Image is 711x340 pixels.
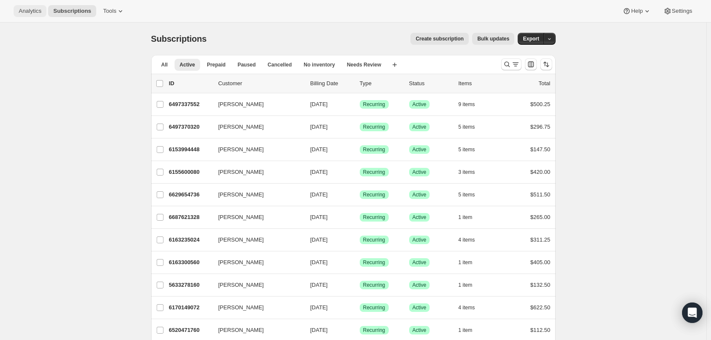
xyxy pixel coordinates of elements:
span: Active [413,282,427,288]
button: 5 items [459,144,485,156]
p: 6170149072 [169,303,212,312]
span: [PERSON_NAME] [218,213,264,222]
span: Settings [672,8,692,14]
button: 5 items [459,121,485,133]
span: [DATE] [310,169,328,175]
button: [PERSON_NAME] [213,165,298,179]
span: 1 item [459,327,473,334]
button: [PERSON_NAME] [213,256,298,269]
span: 3 items [459,169,475,176]
button: 1 item [459,211,482,223]
button: Create subscription [410,33,469,45]
button: Settings [658,5,697,17]
p: 6520471760 [169,326,212,334]
span: [DATE] [310,304,328,311]
span: $511.50 [530,191,550,198]
p: 6155600080 [169,168,212,176]
span: Recurring [363,146,385,153]
span: Recurring [363,327,385,334]
span: Recurring [363,282,385,288]
button: Analytics [14,5,46,17]
button: Subscriptions [48,5,96,17]
span: [PERSON_NAME] [218,145,264,154]
span: Recurring [363,259,385,266]
span: [DATE] [310,236,328,243]
button: [PERSON_NAME] [213,143,298,156]
span: Bulk updates [477,35,509,42]
span: [DATE] [310,259,328,265]
div: Items [459,79,501,88]
button: 1 item [459,324,482,336]
span: Analytics [19,8,41,14]
button: Sort the results [540,58,552,70]
span: [PERSON_NAME] [218,100,264,109]
button: Export [518,33,544,45]
button: 4 items [459,234,485,246]
span: $265.00 [530,214,550,220]
span: [PERSON_NAME] [218,168,264,176]
span: $420.00 [530,169,550,175]
span: 4 items [459,236,475,243]
span: Active [413,169,427,176]
span: Prepaid [207,61,226,68]
p: 5633278160 [169,281,212,289]
span: Active [413,259,427,266]
button: [PERSON_NAME] [213,210,298,224]
div: Open Intercom Messenger [682,303,702,323]
button: 1 item [459,279,482,291]
p: Billing Date [310,79,353,88]
span: [PERSON_NAME] [218,281,264,289]
span: $500.25 [530,101,550,107]
span: $296.75 [530,124,550,130]
span: Export [523,35,539,42]
p: Customer [218,79,304,88]
span: [PERSON_NAME] [218,123,264,131]
span: Cancelled [268,61,292,68]
span: $311.25 [530,236,550,243]
span: [DATE] [310,214,328,220]
span: Recurring [363,191,385,198]
button: Bulk updates [472,33,514,45]
p: 6687621328 [169,213,212,222]
div: 5633278160[PERSON_NAME][DATE]SuccessRecurringSuccessActive1 item$132.50 [169,279,550,291]
span: Active [413,191,427,198]
span: Recurring [363,169,385,176]
span: Recurring [363,214,385,221]
div: 6155600080[PERSON_NAME][DATE]SuccessRecurringSuccessActive3 items$420.00 [169,166,550,178]
button: [PERSON_NAME] [213,98,298,111]
span: Active [413,304,427,311]
span: [DATE] [310,146,328,153]
span: $405.00 [530,259,550,265]
span: $147.50 [530,146,550,153]
span: Recurring [363,236,385,243]
p: 6163235024 [169,236,212,244]
div: 6497337552[PERSON_NAME][DATE]SuccessRecurringSuccessActive9 items$500.25 [169,98,550,110]
span: [DATE] [310,124,328,130]
span: Recurring [363,124,385,130]
div: 6153994448[PERSON_NAME][DATE]SuccessRecurringSuccessActive5 items$147.50 [169,144,550,156]
span: Subscriptions [53,8,91,14]
span: 5 items [459,146,475,153]
button: [PERSON_NAME] [213,120,298,134]
button: [PERSON_NAME] [213,323,298,337]
span: Active [413,327,427,334]
div: IDCustomerBilling DateTypeStatusItemsTotal [169,79,550,88]
button: Help [617,5,656,17]
span: 5 items [459,191,475,198]
span: Help [631,8,642,14]
div: 6687621328[PERSON_NAME][DATE]SuccessRecurringSuccessActive1 item$265.00 [169,211,550,223]
span: 1 item [459,282,473,288]
button: [PERSON_NAME] [213,278,298,292]
span: [DATE] [310,101,328,107]
div: 6629654736[PERSON_NAME][DATE]SuccessRecurringSuccessActive5 items$511.50 [169,189,550,201]
button: [PERSON_NAME] [213,233,298,247]
span: Active [413,214,427,221]
span: 4 items [459,304,475,311]
span: Tools [103,8,116,14]
button: 1 item [459,256,482,268]
span: [DATE] [310,191,328,198]
span: $622.50 [530,304,550,311]
span: All [161,61,168,68]
span: [PERSON_NAME] [218,258,264,267]
span: No inventory [304,61,335,68]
